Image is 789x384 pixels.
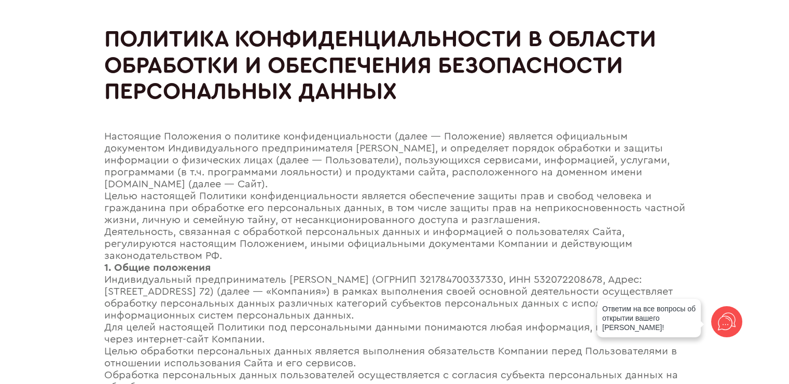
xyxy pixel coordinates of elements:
div: Целью обработки персональных данных является выполнения обязательств Компании перед Пользователям... [104,346,685,369]
div: Деятельность, связанная с обработкой персональных данных и информацией о пользователях Сайта, рег... [104,226,685,262]
div: Настоящие Положения о политике конфиденциальности (далее — Положение) является официальным докуме... [104,131,685,190]
div: Ответим на все вопросы об открытии вашего [PERSON_NAME]! [597,299,701,337]
strong: 1. Общие положения [104,263,211,273]
h1: Политика конфиденциальности в области обработки и обеспечения безопасности персональных данных [104,26,685,105]
div: Целью настоящей Политики конфиденциальности является обеспечение защиты прав и свобод человека и ... [104,190,685,226]
div: Индивидуальный предприниматель [PERSON_NAME] (ОГРНИП 321784700337330, ИНН 532072208678, Адрес: [S... [104,274,685,322]
div: Для целей настоящей Политики под персональными данными понимаются любая информация, предоставленн... [104,322,685,346]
